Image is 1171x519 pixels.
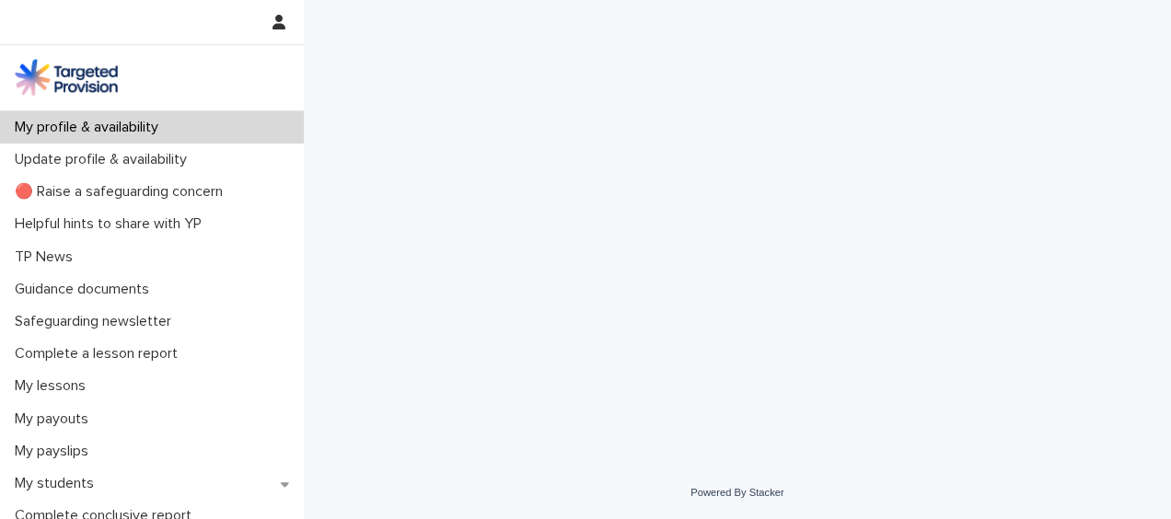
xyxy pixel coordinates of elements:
[7,151,202,168] p: Update profile & availability
[7,443,103,460] p: My payslips
[7,119,173,136] p: My profile & availability
[7,281,164,298] p: Guidance documents
[7,410,103,428] p: My payouts
[15,59,118,96] img: M5nRWzHhSzIhMunXDL62
[7,345,192,363] p: Complete a lesson report
[7,248,87,266] p: TP News
[690,487,783,498] a: Powered By Stacker
[7,183,238,201] p: 🔴 Raise a safeguarding concern
[7,377,100,395] p: My lessons
[7,215,216,233] p: Helpful hints to share with YP
[7,313,186,330] p: Safeguarding newsletter
[7,475,109,492] p: My students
